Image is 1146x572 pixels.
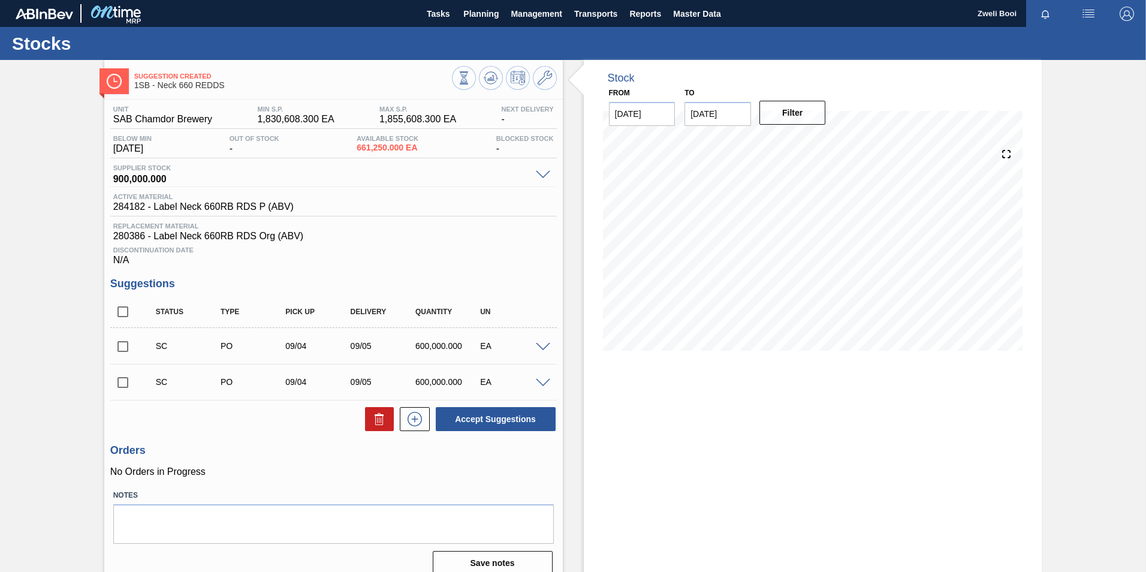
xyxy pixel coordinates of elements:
span: 661,250.000 EA [357,143,418,152]
h1: Stocks [12,37,225,50]
span: Discontinuation Date [113,246,554,254]
label: From [609,89,630,97]
img: Ícone [107,74,122,89]
div: - [498,106,556,125]
div: EA [477,341,550,351]
div: 09/05/2025 [348,341,420,351]
div: - [227,135,282,154]
img: userActions [1081,7,1096,21]
div: UN [477,308,550,316]
div: 09/04/2025 [282,341,355,351]
span: SAB Chamdor Brewery [113,114,212,125]
button: Filter [759,101,826,125]
div: Purchase order [218,377,290,387]
span: Suggestion Created [134,73,452,80]
span: Below Min [113,135,152,142]
span: 1SB - Neck 660 REDDS [134,81,452,90]
label: to [684,89,694,97]
span: [DATE] [113,143,152,154]
span: Blocked Stock [496,135,554,142]
div: N/A [110,242,557,266]
span: Replacement Material [113,222,554,230]
span: MIN S.P. [257,106,334,113]
h3: Suggestions [110,278,557,290]
span: Out Of Stock [230,135,279,142]
div: Accept Suggestions [430,406,557,432]
button: Accept Suggestions [436,407,556,431]
h3: Orders [110,444,557,457]
label: Notes [113,487,554,504]
span: Transports [574,7,617,21]
button: Update Chart [479,66,503,90]
div: New suggestion [394,407,430,431]
div: Pick up [282,308,355,316]
span: Planning [463,7,499,21]
p: No Orders in Progress [110,466,557,477]
div: Stock [608,72,635,85]
div: 600,000.000 [412,377,485,387]
span: Master Data [673,7,720,21]
div: Purchase order [218,341,290,351]
button: Schedule Inventory [506,66,530,90]
span: 1,830,608.300 EA [257,114,334,125]
div: Type [218,308,290,316]
div: Delivery [348,308,420,316]
span: Supplier Stock [113,164,530,171]
span: MAX S.P. [379,106,456,113]
span: Unit [113,106,212,113]
span: Tasks [425,7,451,21]
div: 09/05/2025 [348,377,420,387]
div: 600,000.000 [412,341,485,351]
span: 280386 - Label Neck 660RB RDS Org (ABV) [113,231,554,242]
span: Active Material [113,193,294,200]
input: mm/dd/yyyy [684,102,751,126]
div: Status [153,308,225,316]
button: Notifications [1026,5,1064,22]
span: 900,000.000 [113,171,530,183]
div: Suggestion Created [153,377,225,387]
div: - [493,135,557,154]
span: Available Stock [357,135,418,142]
span: Next Delivery [501,106,553,113]
span: 284182 - Label Neck 660RB RDS P (ABV) [113,201,294,212]
button: Stocks Overview [452,66,476,90]
button: Go to Master Data / General [533,66,557,90]
span: 1,855,608.300 EA [379,114,456,125]
img: Logout [1120,7,1134,21]
input: mm/dd/yyyy [609,102,675,126]
div: Quantity [412,308,485,316]
div: Suggestion Created [153,341,225,351]
img: TNhmsLtSVTkK8tSr43FrP2fwEKptu5GPRR3wAAAABJRU5ErkJggg== [16,8,73,19]
div: 09/04/2025 [282,377,355,387]
span: Management [511,7,562,21]
div: Delete Suggestions [359,407,394,431]
div: EA [477,377,550,387]
span: Reports [629,7,661,21]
